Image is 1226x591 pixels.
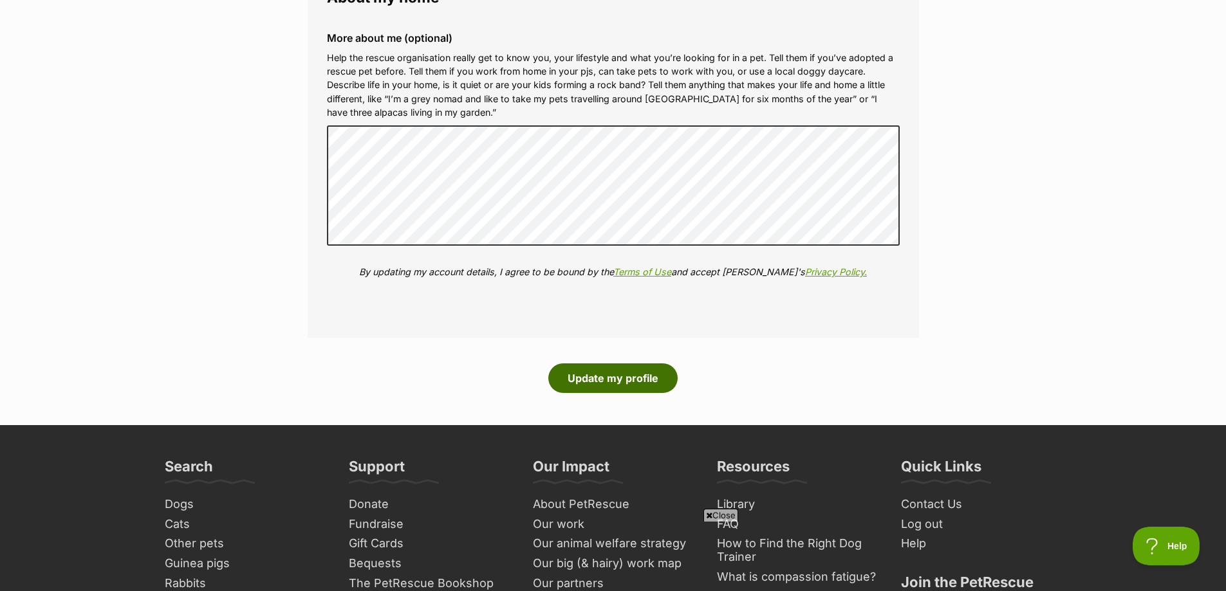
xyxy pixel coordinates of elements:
[165,457,213,483] h3: Search
[160,495,331,514] a: Dogs
[712,495,883,514] a: Library
[349,457,405,483] h3: Support
[703,509,738,522] span: Close
[327,265,900,278] p: By updating my account details, I agree to be bound by the and accept [PERSON_NAME]'s
[533,457,609,483] h3: Our Impact
[528,495,699,514] a: About PetRescue
[344,514,515,534] a: Fundraise
[717,457,790,483] h3: Resources
[528,514,699,534] a: Our work
[327,51,900,120] p: Help the rescue organisation really get to know you, your lifestyle and what you’re looking for i...
[160,514,331,534] a: Cats
[712,514,883,534] a: FAQ
[896,495,1067,514] a: Contact Us
[896,514,1067,534] a: Log out
[901,457,981,483] h3: Quick Links
[160,554,331,574] a: Guinea pigs
[327,32,900,44] label: More about me (optional)
[160,534,331,554] a: Other pets
[301,527,925,585] iframe: Advertisement
[805,266,867,277] a: Privacy Policy.
[1133,527,1200,565] iframe: Help Scout Beacon - Open
[613,266,671,277] a: Terms of Use
[548,363,678,393] button: Update my profile
[344,495,515,514] a: Donate
[896,534,1067,554] a: Help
